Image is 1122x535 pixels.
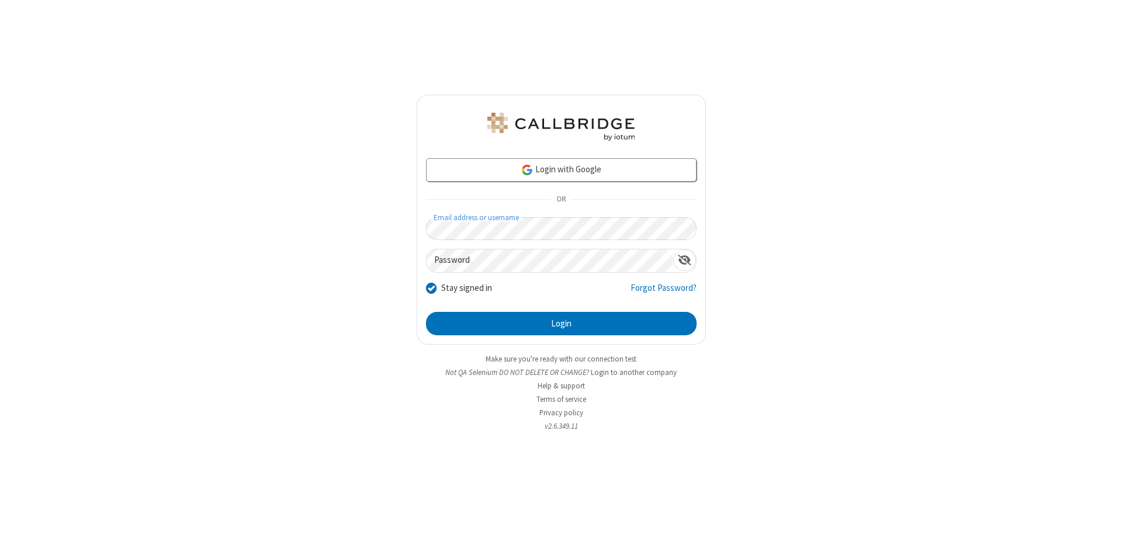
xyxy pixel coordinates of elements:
a: Make sure you're ready with our connection test [486,354,636,364]
li: v2.6.349.11 [417,421,706,432]
a: Login with Google [426,158,697,182]
a: Privacy policy [539,408,583,418]
button: Login [426,312,697,335]
img: google-icon.png [521,164,534,176]
a: Help & support [538,381,585,391]
li: Not QA Selenium DO NOT DELETE OR CHANGE? [417,367,706,378]
a: Forgot Password? [631,282,697,304]
img: QA Selenium DO NOT DELETE OR CHANGE [485,113,637,141]
span: OR [552,192,570,208]
label: Stay signed in [441,282,492,295]
div: Show password [673,249,696,271]
button: Login to another company [591,367,677,378]
a: Terms of service [536,394,586,404]
input: Password [427,249,673,272]
input: Email address or username [426,217,697,240]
